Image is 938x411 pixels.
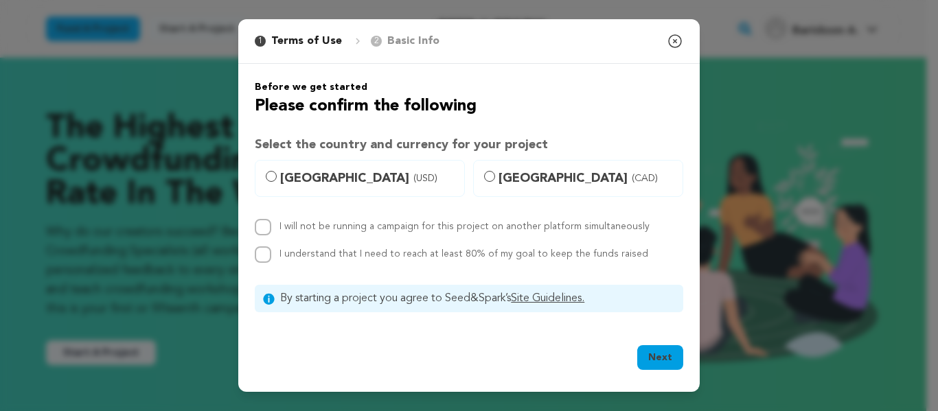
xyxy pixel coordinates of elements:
h6: Before we get started [255,80,683,94]
p: Basic Info [387,33,439,49]
p: Terms of Use [271,33,342,49]
span: 2 [371,36,382,47]
span: (CAD) [632,172,658,185]
span: (USD) [413,172,437,185]
span: By starting a project you agree to Seed&Spark’s [280,290,675,307]
button: Next [637,345,683,370]
span: [GEOGRAPHIC_DATA] [499,169,674,188]
span: 1 [255,36,266,47]
h3: Select the country and currency for your project [255,135,683,154]
h2: Please confirm the following [255,94,683,119]
label: I understand that I need to reach at least 80% of my goal to keep the funds raised [279,249,648,259]
span: [GEOGRAPHIC_DATA] [280,169,456,188]
label: I will not be running a campaign for this project on another platform simultaneously [279,222,650,231]
a: Site Guidelines. [511,293,584,304]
